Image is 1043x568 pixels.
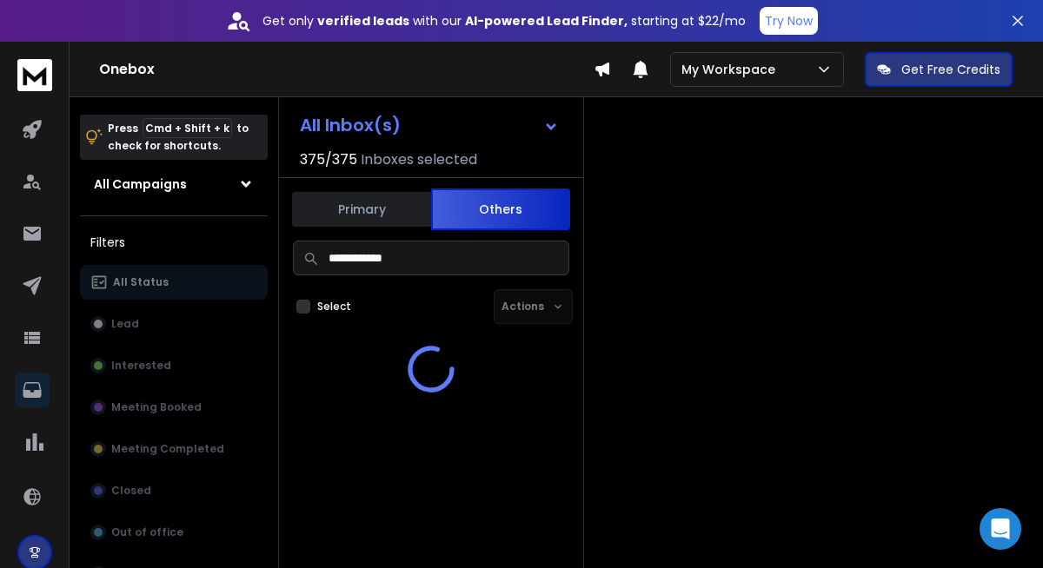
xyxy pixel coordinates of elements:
strong: AI-powered Lead Finder, [465,12,628,30]
h1: Onebox [99,59,594,80]
button: Others [431,188,570,230]
h1: All Campaigns [94,175,187,193]
button: All Inbox(s) [286,108,573,142]
p: Get Free Credits [901,61,1000,78]
p: My Workspace [681,61,782,78]
label: Select [317,300,351,314]
p: Get only with our starting at $22/mo [262,12,746,30]
h3: Filters [80,230,268,254]
strong: verified leads [317,12,409,30]
div: Open Intercom Messenger [980,508,1021,550]
img: logo [17,59,52,91]
span: 375 / 375 [300,149,357,170]
span: Cmd + Shift + k [143,118,232,138]
button: All Campaigns [80,167,268,201]
p: Press to check for shortcuts. [108,120,249,155]
button: Primary [292,190,431,228]
h1: All Inbox(s) [300,116,401,134]
button: Try Now [760,7,818,35]
button: Get Free Credits [865,52,1013,87]
h3: Inboxes selected [361,149,477,170]
p: Try Now [765,12,813,30]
